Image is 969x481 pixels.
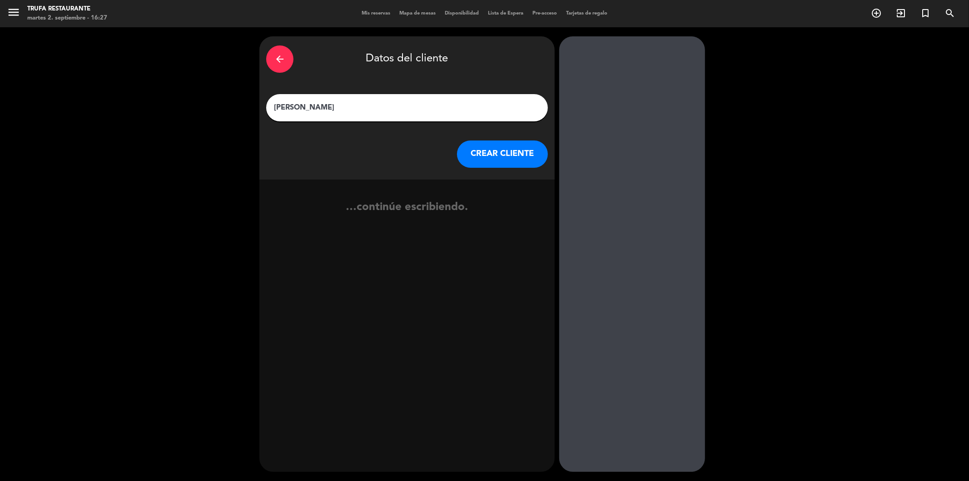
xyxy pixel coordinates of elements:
button: CREAR CLIENTE [457,140,548,168]
span: Lista de Espera [483,11,528,16]
i: exit_to_app [895,8,906,19]
i: arrow_back [274,54,285,65]
i: menu [7,5,20,19]
span: Pre-acceso [528,11,562,16]
div: martes 2. septiembre - 16:27 [27,14,107,23]
i: turned_in_not [920,8,931,19]
div: …continúe escribiendo. [259,199,555,233]
span: Disponibilidad [440,11,483,16]
span: Tarjetas de regalo [562,11,612,16]
i: search [944,8,955,19]
i: add_circle_outline [871,8,882,19]
input: Escriba nombre, correo electrónico o número de teléfono... [273,101,541,114]
span: Mapa de mesas [395,11,440,16]
button: menu [7,5,20,22]
div: Trufa Restaurante [27,5,107,14]
div: Datos del cliente [266,43,548,75]
span: Mis reservas [357,11,395,16]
